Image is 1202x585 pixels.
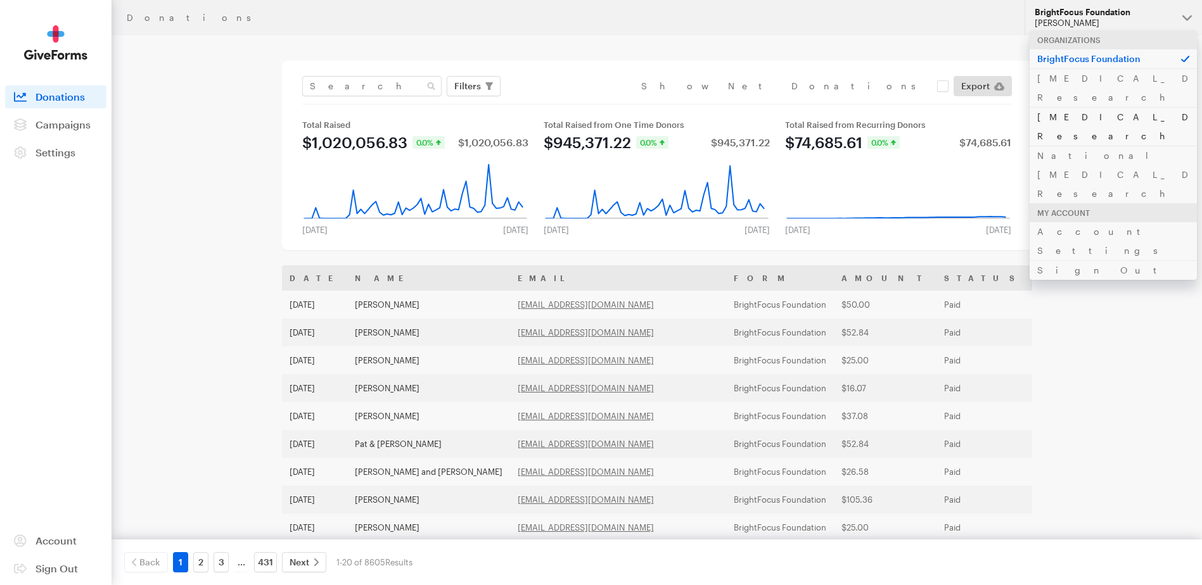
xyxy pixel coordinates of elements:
td: [PERSON_NAME] [347,374,510,402]
a: [EMAIL_ADDRESS][DOMAIN_NAME] [518,522,654,532]
div: 0.0% [867,136,900,149]
a: Account Settings [1030,222,1197,260]
a: Sign Out [1030,260,1197,280]
th: Amount [834,265,937,291]
div: BrightFocus Foundation [1035,7,1172,18]
div: $945,371.22 [711,137,770,148]
td: [DATE] [282,374,347,402]
td: [PERSON_NAME] [347,318,510,346]
div: [DATE] [777,225,818,235]
td: One time [1030,458,1175,486]
th: Status [937,265,1030,291]
a: National [MEDICAL_DATA] Research [1030,146,1197,203]
td: One time [1030,318,1175,346]
a: Export [954,76,1012,96]
div: Organizations [1030,30,1197,49]
td: Paid [937,318,1030,346]
a: [EMAIL_ADDRESS][DOMAIN_NAME] [518,383,654,393]
td: BrightFocus Foundation [726,346,834,374]
td: Monthly [1030,291,1175,318]
td: One time [1030,374,1175,402]
td: BrightFocus Foundation [726,486,834,513]
td: Paid [937,430,1030,458]
a: Donations [5,85,106,108]
td: [PERSON_NAME] [347,486,510,513]
td: [DATE] [282,430,347,458]
td: [PERSON_NAME] [347,291,510,318]
a: [EMAIL_ADDRESS][DOMAIN_NAME] [518,299,654,310]
button: Filters [447,76,501,96]
div: $74,685.61 [785,135,862,150]
th: Email [510,265,726,291]
td: [DATE] [282,318,347,346]
div: $945,371.22 [544,135,631,150]
span: Settings [35,146,75,158]
td: $16.07 [834,374,937,402]
td: [DATE] [282,486,347,513]
div: [DATE] [978,225,1019,235]
td: [DATE] [282,346,347,374]
a: Next [282,552,326,572]
td: Paid [937,458,1030,486]
td: $26.58 [834,458,937,486]
td: [PERSON_NAME] [347,346,510,374]
div: 0.0% [412,136,445,149]
span: Results [385,557,412,567]
div: $1,020,056.83 [302,135,407,150]
span: Export [961,79,990,94]
td: [DATE] [282,402,347,430]
a: Campaigns [5,113,106,136]
div: [DATE] [737,225,777,235]
div: [DATE] [295,225,335,235]
td: [PERSON_NAME] [347,513,510,541]
div: 1-20 of 8605 [336,552,412,572]
th: Name [347,265,510,291]
a: [MEDICAL_DATA] Research [1030,68,1197,107]
td: Paid [937,291,1030,318]
td: BrightFocus Foundation [726,430,834,458]
td: [PERSON_NAME] and [PERSON_NAME] [347,458,510,486]
a: [MEDICAL_DATA] Research [1030,107,1197,146]
div: Total Raised [302,120,528,130]
td: Pat & [PERSON_NAME] [347,430,510,458]
td: [DATE] [282,458,347,486]
td: $37.08 [834,402,937,430]
td: BrightFocus Foundation [726,458,834,486]
span: Campaigns [35,118,91,130]
div: 0.0% [636,136,668,149]
td: Paid [937,486,1030,513]
td: $50.00 [834,291,937,318]
td: BrightFocus Foundation [726,291,834,318]
td: BrightFocus Foundation [726,402,834,430]
td: $105.36 [834,486,937,513]
div: [PERSON_NAME] [1035,18,1172,28]
td: $52.84 [834,430,937,458]
a: [EMAIL_ADDRESS][DOMAIN_NAME] [518,411,654,421]
a: [EMAIL_ADDRESS][DOMAIN_NAME] [518,494,654,505]
td: $52.84 [834,318,937,346]
span: Filters [454,79,481,94]
a: 3 [214,552,229,572]
td: Paid [937,402,1030,430]
td: Paid [937,346,1030,374]
td: [DATE] [282,513,347,541]
td: $25.00 [834,513,937,541]
th: Date [282,265,347,291]
td: One time [1030,486,1175,513]
span: Account [35,534,77,546]
a: [EMAIL_ADDRESS][DOMAIN_NAME] [518,355,654,365]
a: [EMAIL_ADDRESS][DOMAIN_NAME] [518,467,654,477]
div: My Account [1030,203,1197,222]
span: Sign Out [35,562,78,574]
img: GiveForms [24,25,87,60]
th: Form [726,265,834,291]
div: [DATE] [496,225,536,235]
td: One time [1030,513,1175,541]
td: Paid [937,374,1030,402]
div: Total Raised from Recurring Donors [785,120,1011,130]
td: BrightFocus Foundation [726,513,834,541]
span: Next [290,555,309,570]
input: Search Name & Email [302,76,442,96]
td: One time [1030,430,1175,458]
td: $25.00 [834,346,937,374]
